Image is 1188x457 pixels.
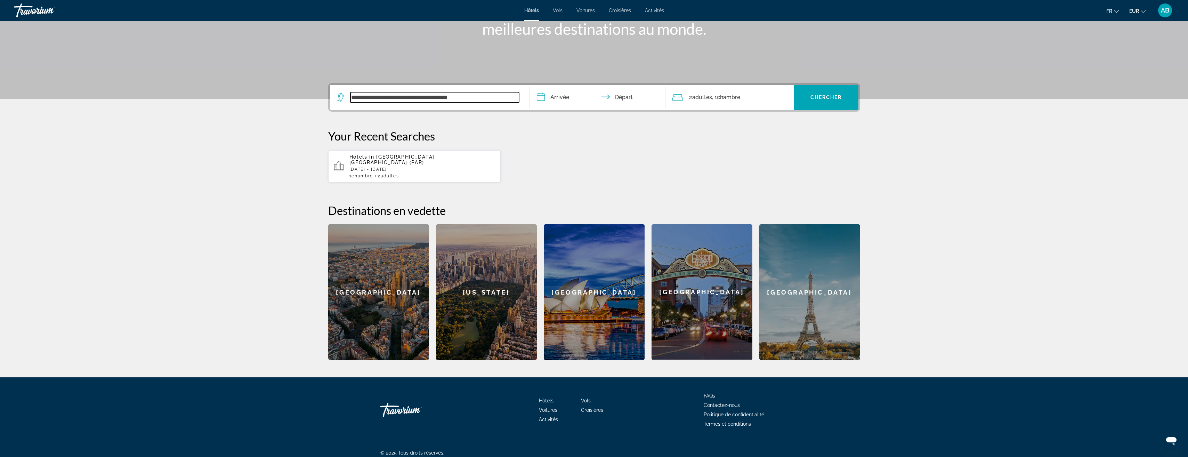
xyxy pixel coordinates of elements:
[1156,3,1174,18] button: User Menu
[692,94,712,101] span: Adultes
[349,154,436,165] span: [GEOGRAPHIC_DATA], [GEOGRAPHIC_DATA] (PAR)
[349,174,373,178] span: 1
[1106,8,1112,14] span: fr
[328,224,429,360] a: [GEOGRAPHIC_DATA]
[553,8,563,13] a: Vols
[349,167,495,172] p: [DATE] - [DATE]
[704,393,715,399] a: FAQs
[794,85,858,110] button: Chercher
[717,94,740,101] span: Chambre
[704,402,740,408] a: Contactez-nous
[351,174,373,178] span: Chambre
[652,224,752,360] a: [GEOGRAPHIC_DATA]
[539,407,557,413] a: Voitures
[1129,6,1146,16] button: Change currency
[581,398,591,403] a: Vols
[1106,6,1119,16] button: Change language
[645,8,664,13] a: Activités
[380,400,450,420] a: Travorium
[576,8,595,13] a: Voitures
[689,93,712,102] span: 2
[810,95,842,100] span: Chercher
[328,203,860,217] h2: Destinations en vedette
[1161,7,1169,14] span: AB
[436,224,537,360] a: [US_STATE]
[328,129,860,143] p: Your Recent Searches
[380,450,444,456] span: © 2025 Tous droits réservés.
[609,8,631,13] a: Croisières
[712,93,740,102] span: , 1
[328,150,501,183] button: Hotels in [GEOGRAPHIC_DATA], [GEOGRAPHIC_DATA] (PAR)[DATE] - [DATE]1Chambre2Adultes
[1160,429,1182,451] iframe: Bouton de lancement de la fenêtre de messagerie
[581,407,603,413] a: Croisières
[1129,8,1139,14] span: EUR
[665,85,794,110] button: Travelers: 2 adults, 0 children
[381,174,399,178] span: Adultes
[704,421,751,427] a: Termes et conditions
[652,224,752,360] div: [GEOGRAPHIC_DATA]
[759,224,860,360] a: [GEOGRAPHIC_DATA]
[14,1,83,19] a: Travorium
[330,85,858,110] div: Search widget
[349,154,374,160] span: Hotels in
[378,174,399,178] span: 2
[524,8,539,13] a: Hôtels
[539,417,558,422] a: Activités
[539,398,553,403] a: Hôtels
[544,224,645,360] a: [GEOGRAPHIC_DATA]
[530,85,665,110] button: Check in and out dates
[704,412,764,417] a: Politique de confidentialité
